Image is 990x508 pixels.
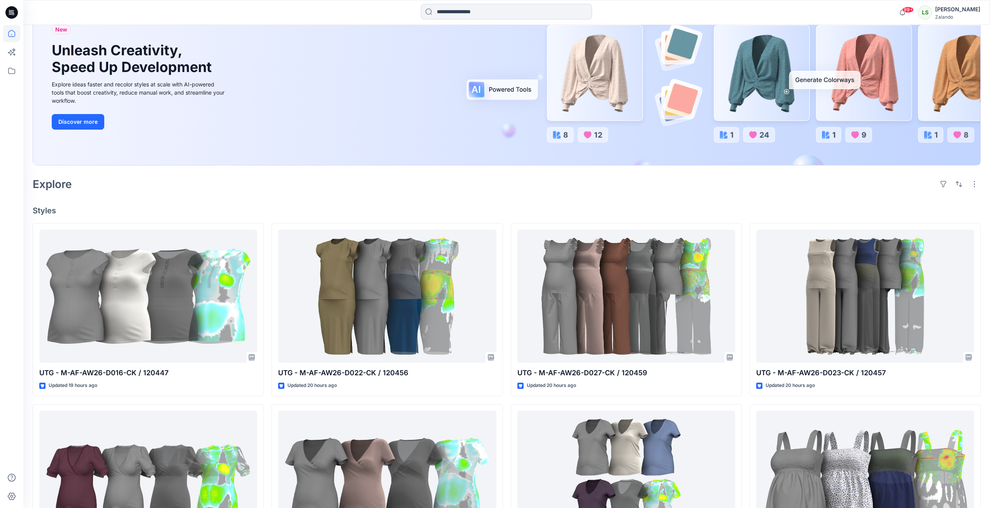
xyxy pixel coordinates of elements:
[39,367,257,378] p: UTG - M-AF-AW26-D016-CK / 120447
[766,381,815,390] p: Updated 20 hours ago
[527,381,576,390] p: Updated 20 hours ago
[49,381,97,390] p: Updated 19 hours ago
[52,80,227,105] div: Explore ideas faster and recolor styles at scale with AI-powered tools that boost creativity, red...
[287,381,337,390] p: Updated 20 hours ago
[55,25,67,34] span: New
[756,367,974,378] p: UTG - M-AF-AW26-D023-CK / 120457
[517,230,735,363] a: UTG - M-AF-AW26-D027-CK / 120459
[517,367,735,378] p: UTG - M-AF-AW26-D027-CK / 120459
[902,7,914,13] span: 99+
[52,42,215,76] h1: Unleash Creativity, Speed Up Development
[756,230,974,363] a: UTG - M-AF-AW26-D023-CK / 120457
[278,367,496,378] p: UTG - M-AF-AW26-D022-CK / 120456
[33,206,981,215] h4: Styles
[935,5,980,14] div: [PERSON_NAME]
[918,5,932,19] div: LS
[33,178,72,190] h2: Explore
[935,14,980,20] div: Zalando
[39,230,257,363] a: UTG - M-AF-AW26-D016-CK / 120447
[52,114,227,130] a: Discover more
[278,230,496,363] a: UTG - M-AF-AW26-D022-CK / 120456
[52,114,104,130] button: Discover more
